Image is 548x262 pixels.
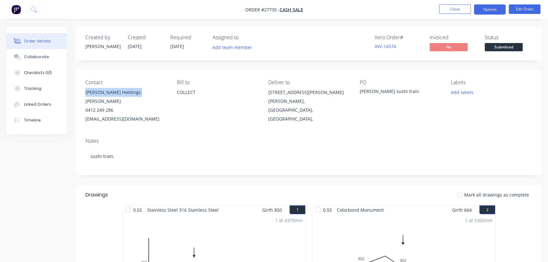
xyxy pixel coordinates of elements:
[275,217,303,224] div: 1 at 4370mm
[485,43,523,51] span: Submitted
[479,205,495,214] button: 2
[24,86,41,91] div: Tracking
[85,34,120,41] div: Created by
[509,4,540,14] button: Edit Order
[128,43,142,49] span: [DATE]
[375,34,422,41] div: Xero Order #
[170,34,205,41] div: Required
[464,191,529,198] span: Mark all drawings as complete
[85,79,167,85] div: Contact
[131,205,145,215] span: 0.55
[452,205,472,215] span: Girth 664
[11,5,21,14] img: Factory
[451,79,532,85] div: Labels
[6,81,66,97] button: Tracking
[465,217,493,224] div: 1 at 5300mm
[85,115,167,123] div: [EMAIL_ADDRESS][DOMAIN_NAME]
[24,102,51,107] div: Linked Orders
[6,49,66,65] button: Collaborate
[268,88,350,97] div: [STREET_ADDRESS][PERSON_NAME]
[24,38,51,44] div: Order details
[334,205,386,215] span: Colorbond Monument
[262,205,282,215] span: Girth 850
[85,43,120,50] div: [PERSON_NAME]
[447,88,476,97] button: Add labels
[6,65,66,81] button: Checklists 0/0
[85,138,532,144] div: Notes
[245,7,280,13] span: Order #27735 -
[24,117,41,123] div: Timeline
[85,88,167,123] div: [PERSON_NAME] Holdings [PERSON_NAME]0412 249 286[EMAIL_ADDRESS][DOMAIN_NAME]
[359,79,441,85] div: PO
[6,112,66,128] button: Timeline
[485,34,532,41] div: Status
[439,4,471,14] button: Close
[268,97,350,123] div: [PERSON_NAME], [GEOGRAPHIC_DATA], [GEOGRAPHIC_DATA],
[474,4,506,15] button: Options
[177,88,258,97] div: COLLECT
[177,79,258,85] div: Bill to
[430,34,477,41] div: Invoiced
[213,43,256,52] button: Add team member
[24,70,52,76] div: Checklists 0/0
[375,43,396,49] a: INV-14574
[321,205,334,215] span: 0.55
[145,205,221,215] span: Stainless Steel 316 Stainless Steel
[268,79,350,85] div: Deliver to
[85,191,108,199] div: Drawings
[177,88,258,108] div: COLLECT
[6,33,66,49] button: Order details
[209,43,256,52] button: Add team member
[85,147,532,166] div: sushi train.
[290,205,305,214] button: 1
[359,88,439,97] div: [PERSON_NAME] sushi train
[485,43,523,53] button: Submitted
[128,34,163,41] div: Created
[430,43,468,51] span: No
[170,43,184,49] span: [DATE]
[85,106,167,115] div: 0412 249 286
[85,88,167,106] div: [PERSON_NAME] Holdings [PERSON_NAME]
[280,7,303,13] a: CASH SALE
[6,97,66,112] button: Linked Orders
[213,34,276,41] div: Assigned to
[268,88,350,123] div: [STREET_ADDRESS][PERSON_NAME][PERSON_NAME], [GEOGRAPHIC_DATA], [GEOGRAPHIC_DATA],
[24,54,49,60] div: Collaborate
